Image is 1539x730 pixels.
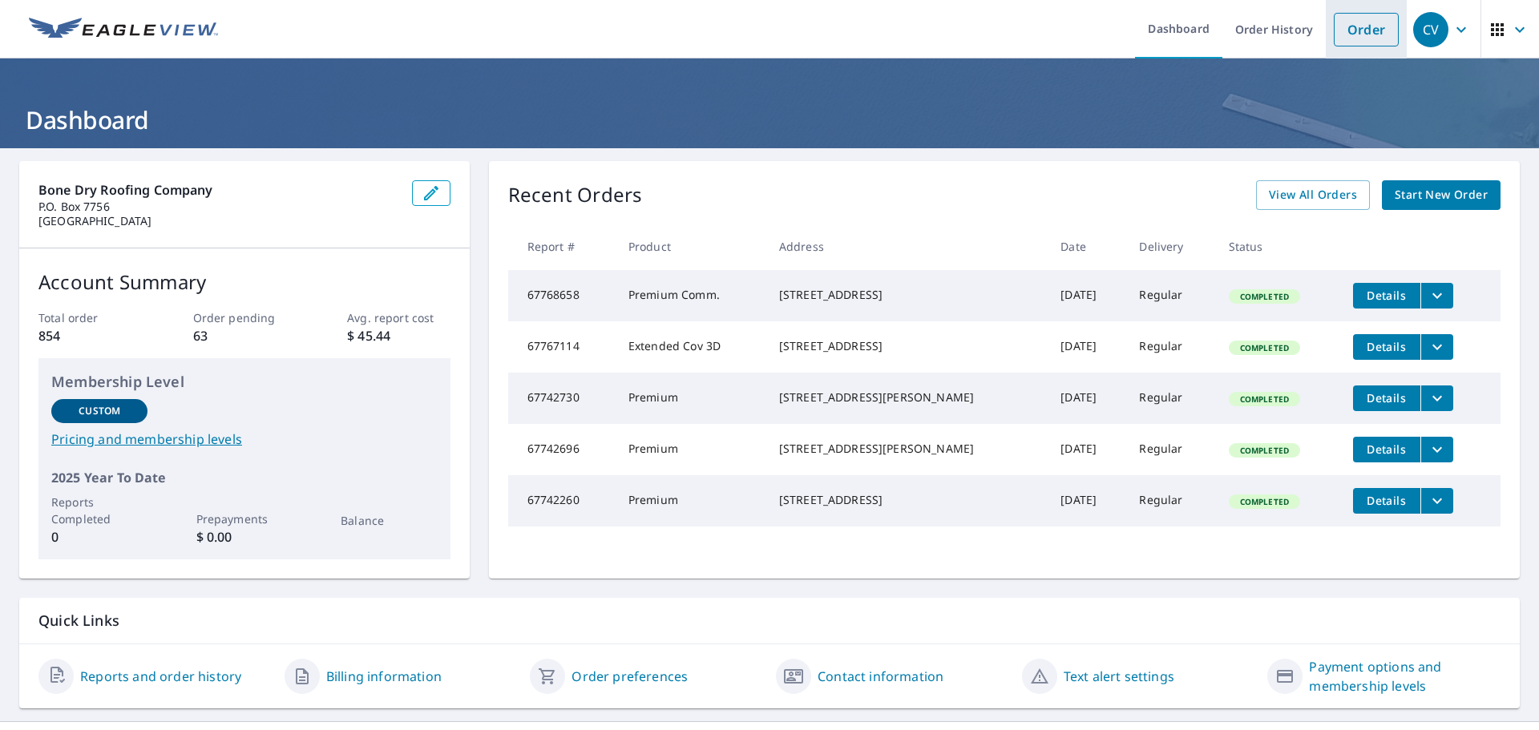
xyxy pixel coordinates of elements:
[1126,321,1215,373] td: Regular
[1353,334,1420,360] button: detailsBtn-67767114
[1256,180,1370,210] a: View All Orders
[1216,223,1340,270] th: Status
[572,667,688,686] a: Order preferences
[51,371,438,393] p: Membership Level
[1064,667,1174,686] a: Text alert settings
[1126,223,1215,270] th: Delivery
[779,492,1035,508] div: [STREET_ADDRESS]
[1230,342,1299,353] span: Completed
[1230,445,1299,456] span: Completed
[779,389,1035,405] div: [STREET_ADDRESS][PERSON_NAME]
[616,424,766,475] td: Premium
[1413,12,1448,47] div: CV
[1363,339,1411,354] span: Details
[779,338,1035,354] div: [STREET_ADDRESS]
[51,494,147,527] p: Reports Completed
[51,527,147,546] p: 0
[1269,185,1357,205] span: View All Orders
[779,287,1035,303] div: [STREET_ADDRESS]
[79,404,120,418] p: Custom
[1420,488,1453,514] button: filesDropdownBtn-67742260
[1048,475,1126,526] td: [DATE]
[1309,657,1501,696] a: Payment options and membership levels
[38,200,399,214] p: P.O. Box 7756
[1363,493,1411,508] span: Details
[1126,424,1215,475] td: Regular
[616,475,766,526] td: Premium
[38,268,450,296] p: Account Summary
[1353,488,1420,514] button: detailsBtn-67742260
[1048,223,1126,270] th: Date
[1420,283,1453,309] button: filesDropdownBtn-67768658
[38,309,141,326] p: Total order
[1363,390,1411,405] span: Details
[616,373,766,424] td: Premium
[1048,321,1126,373] td: [DATE]
[508,321,616,373] td: 67767114
[508,180,643,210] p: Recent Orders
[51,430,438,449] a: Pricing and membership levels
[196,510,293,527] p: Prepayments
[193,309,296,326] p: Order pending
[1363,442,1411,457] span: Details
[347,309,450,326] p: Avg. report cost
[1382,180,1501,210] a: Start New Order
[616,223,766,270] th: Product
[341,512,437,529] p: Balance
[196,527,293,546] p: $ 0.00
[1230,291,1299,302] span: Completed
[19,103,1520,136] h1: Dashboard
[38,611,1501,631] p: Quick Links
[1048,424,1126,475] td: [DATE]
[1395,185,1488,205] span: Start New Order
[29,18,218,42] img: EV Logo
[1363,288,1411,303] span: Details
[508,373,616,424] td: 67742730
[1420,385,1453,411] button: filesDropdownBtn-67742730
[1126,373,1215,424] td: Regular
[616,270,766,321] td: Premium Comm.
[1048,270,1126,321] td: [DATE]
[38,180,399,200] p: Bone Dry Roofing Company
[1126,475,1215,526] td: Regular
[347,326,450,345] p: $ 45.44
[508,475,616,526] td: 67742260
[779,441,1035,457] div: [STREET_ADDRESS][PERSON_NAME]
[508,270,616,321] td: 67768658
[508,223,616,270] th: Report #
[1353,283,1420,309] button: detailsBtn-67768658
[80,667,241,686] a: Reports and order history
[1353,385,1420,411] button: detailsBtn-67742730
[51,468,438,487] p: 2025 Year To Date
[1334,13,1399,46] a: Order
[326,667,442,686] a: Billing information
[1420,437,1453,462] button: filesDropdownBtn-67742696
[616,321,766,373] td: Extended Cov 3D
[38,326,141,345] p: 854
[193,326,296,345] p: 63
[766,223,1048,270] th: Address
[508,424,616,475] td: 67742696
[1126,270,1215,321] td: Regular
[1353,437,1420,462] button: detailsBtn-67742696
[1420,334,1453,360] button: filesDropdownBtn-67767114
[1230,393,1299,405] span: Completed
[818,667,943,686] a: Contact information
[1048,373,1126,424] td: [DATE]
[38,214,399,228] p: [GEOGRAPHIC_DATA]
[1230,496,1299,507] span: Completed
